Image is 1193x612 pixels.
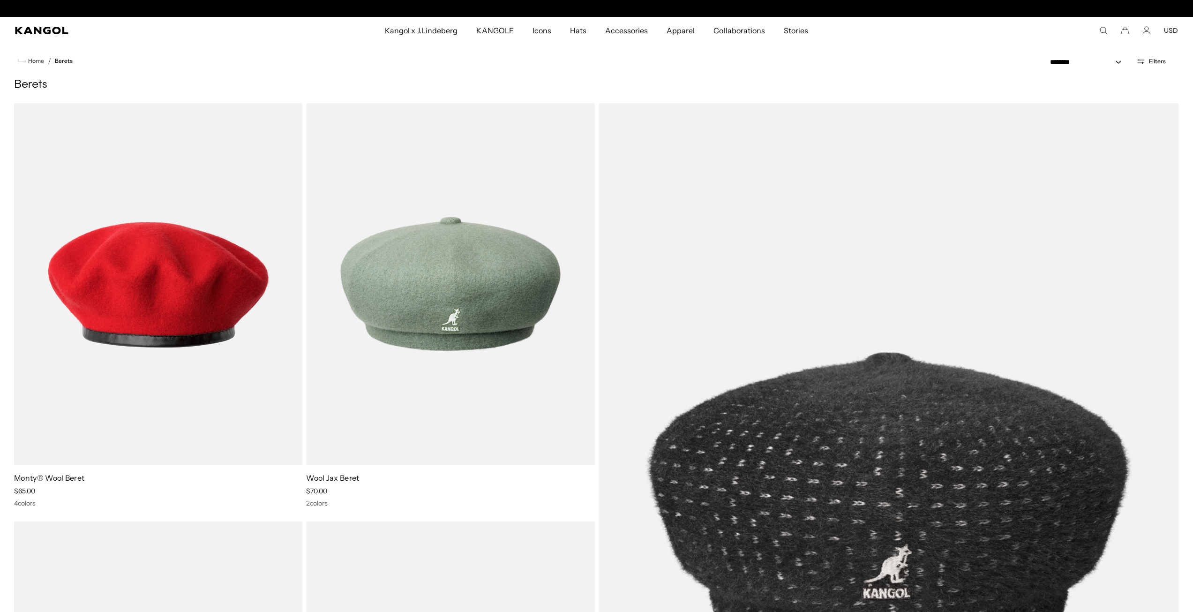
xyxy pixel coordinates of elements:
[561,17,596,44] a: Hats
[385,17,458,44] span: Kangol x J.Lindeberg
[1164,26,1178,35] button: USD
[523,17,561,44] a: Icons
[570,17,586,44] span: Hats
[533,17,551,44] span: Icons
[713,17,765,44] span: Collaborations
[44,55,51,67] li: /
[14,473,84,483] a: Monty® Wool Beret
[467,17,523,44] a: KANGOLF
[18,57,44,65] a: Home
[1131,57,1171,66] button: Open filters
[500,5,693,12] div: 1 of 2
[1099,26,1108,35] summary: Search here
[55,58,73,64] a: Berets
[306,473,359,483] a: Wool Jax Beret
[26,58,44,64] span: Home
[500,5,693,12] slideshow-component: Announcement bar
[596,17,657,44] a: Accessories
[1142,26,1151,35] a: Account
[774,17,818,44] a: Stories
[657,17,704,44] a: Apparel
[704,17,774,44] a: Collaborations
[14,499,302,507] div: 4 colors
[14,487,35,495] span: $65.00
[375,17,467,44] a: Kangol x J.Lindeberg
[306,103,594,465] img: Wool Jax Beret
[667,17,695,44] span: Apparel
[306,487,327,495] span: $70.00
[14,78,1179,92] h1: Berets
[14,103,302,465] img: Monty® Wool Beret
[605,17,648,44] span: Accessories
[15,27,255,34] a: Kangol
[784,17,808,44] span: Stories
[306,499,594,507] div: 2 colors
[476,17,513,44] span: KANGOLF
[1046,57,1131,67] select: Sort by: Featured
[500,5,693,12] div: Announcement
[1149,58,1166,65] span: Filters
[1121,26,1129,35] button: Cart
